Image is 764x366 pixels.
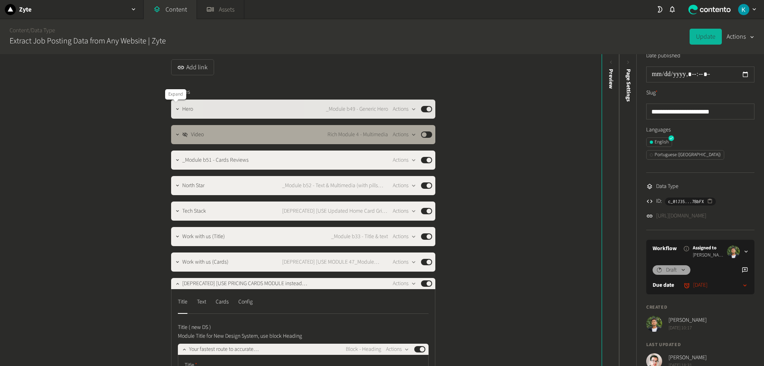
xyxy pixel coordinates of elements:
[665,198,716,206] button: c_01J35...7BbFX
[646,150,724,160] button: Portuguese ([GEOGRAPHIC_DATA])
[19,5,31,14] h2: Zyte
[327,131,388,139] span: Rich Module 4 - Multimedia
[182,105,193,114] span: Hero
[653,245,677,253] a: Workflow
[393,206,416,216] button: Actions
[646,126,754,134] label: Languages
[727,245,740,258] img: Arnold Alexander
[646,52,680,60] label: Date published
[10,26,29,35] a: Content
[393,155,416,165] button: Actions
[650,151,721,159] div: Portuguese ([GEOGRAPHIC_DATA])
[178,323,211,332] span: Title ( new DS )
[393,104,416,114] button: Actions
[31,26,55,35] a: Data Type
[646,341,754,348] h4: Last updated
[182,258,228,266] span: Work with us (Cards)
[668,316,707,325] span: [PERSON_NAME]
[386,344,409,354] button: Actions
[216,296,229,308] div: Cards
[646,137,672,147] button: English
[646,89,658,97] label: Slug
[646,316,662,332] img: Arnold Alexander
[653,281,674,290] label: Due date
[393,181,416,190] button: Actions
[326,105,388,114] span: _Module b49 - Generic Hero
[165,89,186,100] div: Expand
[178,296,187,308] div: Title
[738,4,749,15] img: Karlo Jedud
[282,258,388,266] span: [DEPRECATED] [USE MODULE 47_Module instead] b11 - 3 Cards (animated)
[5,4,16,15] img: Zyte
[393,130,416,139] button: Actions
[29,26,31,35] span: /
[693,252,724,259] span: [PERSON_NAME]
[331,233,388,241] span: _Module b33 - Title & text
[393,257,416,267] button: Actions
[182,182,205,190] span: North Star
[646,304,754,311] h4: Created
[182,280,307,288] span: [DEPRECATED] [USE PRICING CARDS MODULE instead] (_Module b18 - Pricing Cards )
[171,88,190,96] span: Modules
[346,345,381,354] span: Block - Heading
[666,266,677,274] span: Draft
[727,29,754,45] button: Actions
[607,69,615,89] div: Preview
[668,354,707,362] span: [PERSON_NAME]
[690,29,722,45] button: Update
[182,156,249,164] span: _Module b51 - Cards Reviews
[668,198,704,205] span: c_01J35...7BbFX
[182,233,225,241] span: Work with us (Title)
[693,245,724,252] span: Assigned to
[171,59,214,75] button: Add link
[656,212,706,220] a: [URL][DOMAIN_NAME]
[393,232,416,241] button: Actions
[182,207,206,215] span: Tech Stack
[178,332,359,341] p: Module Title for New Design System, use block Heading
[238,296,253,308] div: Config
[650,139,668,146] div: English
[282,207,388,215] span: [DEPRECATED] [USE Updated Home Card Grid instead] (_Module a4 - Home Card Grid)
[393,279,416,288] button: Actions
[189,345,259,354] span: Your fastest route to accurate…
[656,182,678,191] span: Data Type
[10,35,166,47] h2: Extract Job Posting Data from Any Website | Zyte
[668,325,707,332] span: [DATE] 10:17
[624,69,633,102] span: Page Settings
[656,197,662,206] span: ID:
[191,131,204,139] span: Video
[282,182,388,190] span: _Module b52 - Text & Multimedia (with pills and/or lists) New Design
[653,265,690,275] button: Draft
[693,281,707,290] time: [DATE]
[197,296,206,308] div: Text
